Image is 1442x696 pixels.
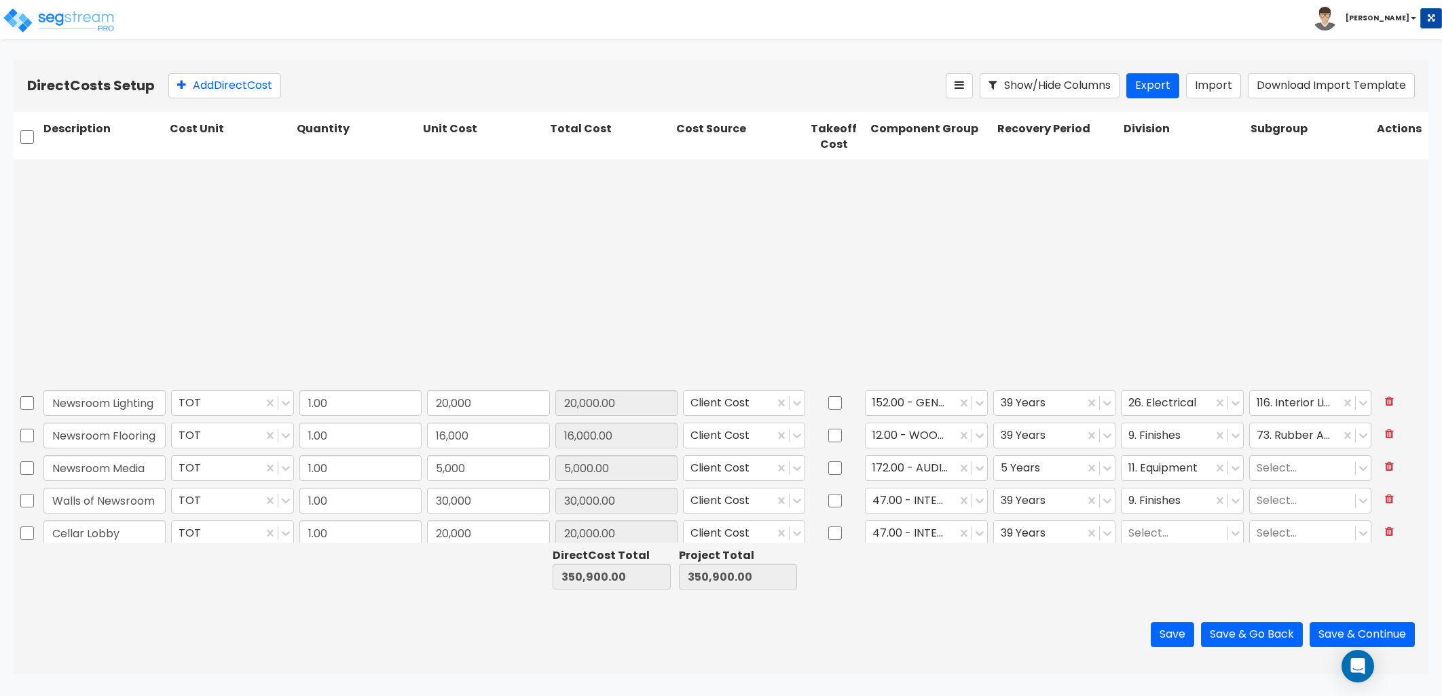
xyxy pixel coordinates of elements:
[993,455,1115,481] div: 5 Years
[993,488,1115,514] div: 39 Years
[1248,73,1415,98] button: Download Import Template
[1377,390,1402,414] button: Delete Row
[1377,423,1402,446] button: Delete Row
[1249,390,1371,416] div: 116. Interior Lighting Fixtures (26511350)
[993,423,1115,448] div: 39 Years
[41,119,167,155] div: Description
[294,119,420,155] div: Quantity
[1377,520,1402,544] button: Delete Row
[683,488,805,514] div: Client Cost
[1121,455,1243,481] div: 11. Equipment
[1377,455,1402,479] button: Delete Row
[1346,13,1409,23] b: [PERSON_NAME]
[1342,650,1374,682] div: Open Intercom Messenger
[167,119,293,155] div: Cost Unit
[1201,622,1303,647] button: Save & Go Back
[679,548,797,564] div: Project Total
[1121,390,1243,416] div: 26. Electrical
[171,455,293,481] div: TOT
[993,520,1115,546] div: 39 Years
[865,423,987,448] div: 12.00 - WOOD & PLASTICS
[1126,73,1179,98] button: Export
[1121,423,1243,448] div: 9. Finishes
[1249,423,1371,448] div: 73. Rubber And Vinyl Sheet Flooring (9651610)
[865,488,987,514] div: 47.00 - INTERIOR DRYWALL PARTITIONS
[547,119,673,155] div: Total Cost
[1310,622,1415,647] button: Save & Continue
[868,119,994,155] div: Component Group
[683,423,805,448] div: Client Cost
[993,390,1115,416] div: 39 Years
[683,455,805,481] div: Client Cost
[171,423,293,448] div: TOT
[1121,119,1247,155] div: Division
[420,119,547,155] div: Unit Cost
[1248,119,1374,155] div: Subgroup
[171,390,293,416] div: TOT
[995,119,1121,155] div: Recovery Period
[1374,119,1428,155] div: Actions
[865,455,987,481] div: 172.00 - AUDIO/VISUAL EQUIPMENT
[683,520,805,546] div: Client Cost
[171,520,293,546] div: TOT
[980,73,1120,98] button: Show/Hide Columns
[27,76,155,95] b: Direct Costs Setup
[171,488,293,514] div: TOT
[946,73,973,98] button: Reorder Items
[168,73,281,98] button: AddDirectCost
[553,548,671,564] div: Direct Cost Total
[1186,73,1241,98] button: Import
[683,390,805,416] div: Client Cost
[673,119,800,155] div: Cost Source
[865,390,987,416] div: 152.00 - GENERAL LIGHTING ELECTRICAL
[1313,7,1337,31] img: avatar.png
[1151,622,1194,647] button: Save
[865,520,987,546] div: 47.00 - INTERIOR DRYWALL PARTITIONS
[800,119,868,155] div: Takeoff Cost
[2,7,117,34] img: logo_pro_r.png
[1121,488,1243,514] div: 9. Finishes
[1377,488,1402,511] button: Delete Row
